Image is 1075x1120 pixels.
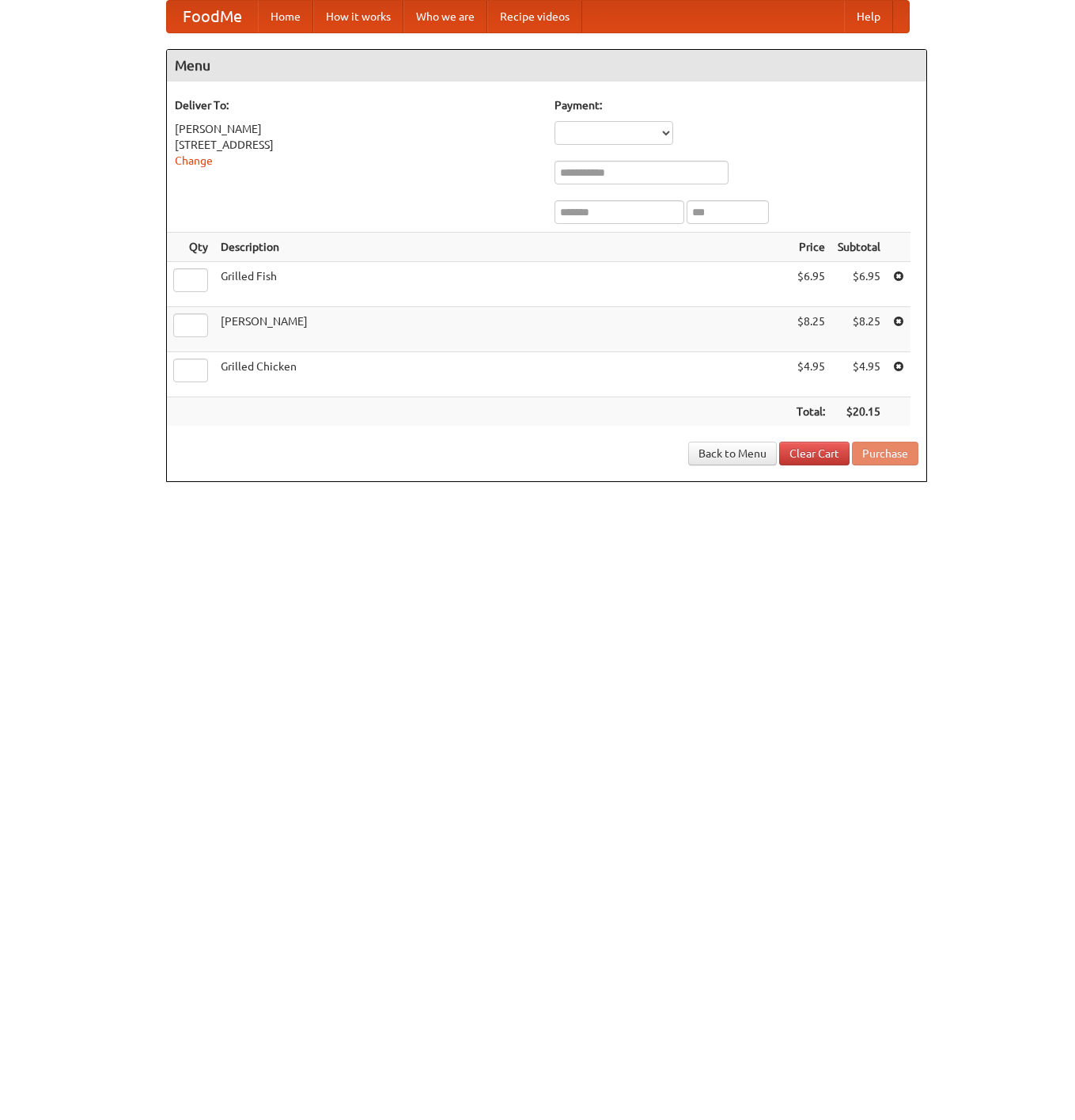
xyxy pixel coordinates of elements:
[258,1,313,32] a: Home
[790,262,831,307] td: $6.95
[831,262,887,307] td: $6.95
[403,1,487,32] a: Who we are
[175,137,539,153] div: [STREET_ADDRESS]
[790,307,831,352] td: $8.25
[167,1,258,32] a: FoodMe
[688,442,777,465] a: Back to Menu
[831,397,887,427] th: $20.15
[831,307,887,352] td: $8.25
[831,352,887,397] td: $4.95
[214,352,790,397] td: Grilled Chicken
[555,97,918,113] h5: Payment:
[831,233,887,262] th: Subtotal
[852,442,918,465] button: Purchase
[790,352,831,397] td: $4.95
[487,1,582,32] a: Recipe videos
[214,307,790,352] td: [PERSON_NAME]
[214,233,790,262] th: Description
[167,233,214,262] th: Qty
[175,97,539,113] h5: Deliver To:
[790,233,831,262] th: Price
[844,1,893,32] a: Help
[214,262,790,307] td: Grilled Fish
[167,50,926,82] h4: Menu
[790,397,831,427] th: Total:
[779,442,850,465] a: Clear Cart
[175,154,213,167] a: Change
[175,121,539,137] div: [PERSON_NAME]
[313,1,403,32] a: How it works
